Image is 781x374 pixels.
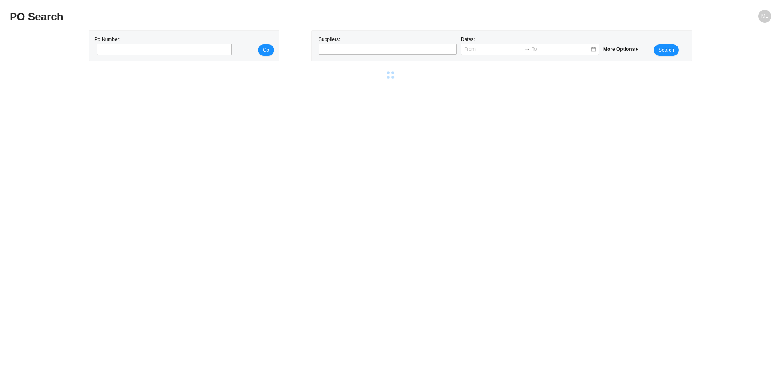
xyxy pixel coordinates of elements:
[464,45,523,53] input: From
[532,45,590,53] input: To
[258,44,274,56] button: Go
[603,46,639,52] span: More Options
[524,46,530,52] span: swap-right
[524,46,530,52] span: to
[459,35,601,56] div: Dates:
[659,46,674,54] span: Search
[654,44,679,56] button: Search
[94,35,229,56] div: Po Number:
[316,35,459,56] div: Suppliers:
[263,46,269,54] span: Go
[761,10,768,23] span: ML
[635,47,639,52] span: caret-right
[10,10,581,24] h2: PO Search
